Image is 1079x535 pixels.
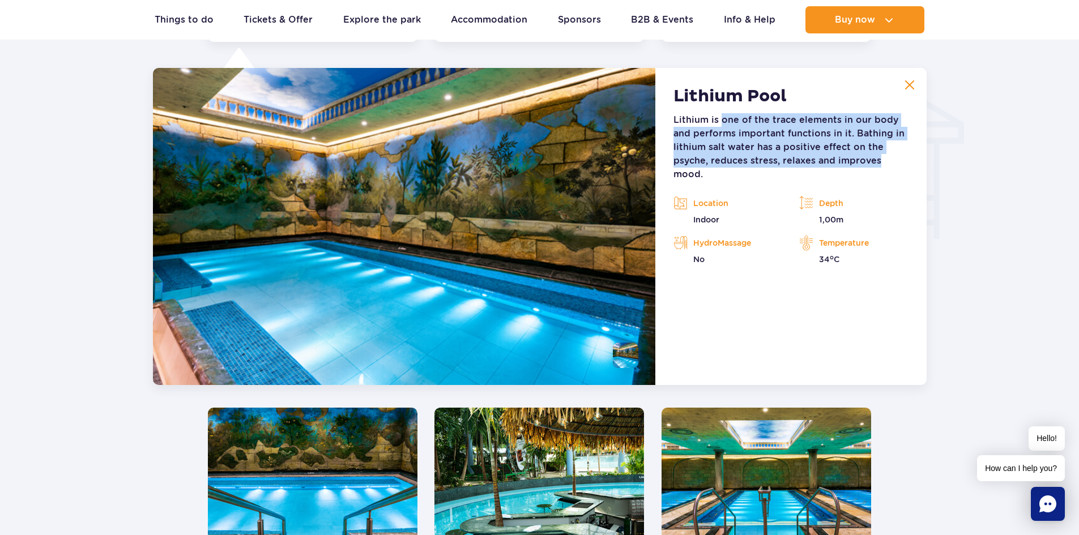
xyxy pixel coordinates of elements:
a: Tickets & Offer [244,6,313,33]
div: Chat [1031,487,1065,521]
p: Indoor [673,214,782,225]
p: HydroMassage [673,234,782,251]
p: Temperature [799,234,908,251]
a: Sponsors [558,6,601,33]
button: Buy now [805,6,924,33]
p: Location [673,195,782,212]
p: Depth [799,195,908,212]
span: How can I help you? [977,455,1065,481]
p: Lithium is one of the trace elements in our body and performs important functions in it. Bathing ... [673,113,908,181]
a: Explore the park [343,6,421,33]
a: Info & Help [724,6,775,33]
span: Hello! [1029,426,1065,451]
span: Buy now [835,15,875,25]
p: No [673,254,782,265]
a: Things to do [155,6,214,33]
p: 34 C [799,254,908,265]
h2: Lithium Pool [673,86,787,106]
a: Accommodation [451,6,527,33]
a: B2B & Events [631,6,693,33]
p: 1,00m [799,214,908,225]
sup: o [830,254,834,261]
